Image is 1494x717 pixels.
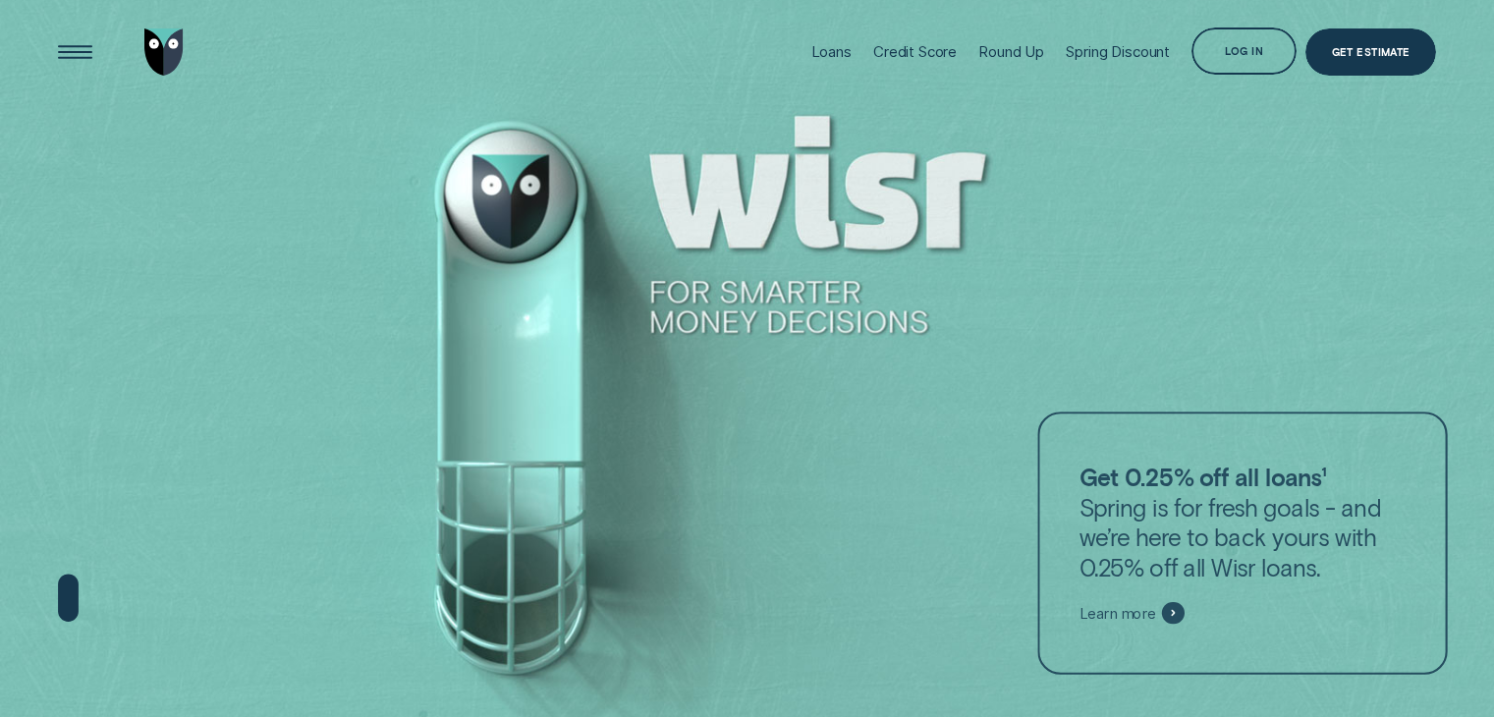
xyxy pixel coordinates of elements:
[873,42,957,61] div: Credit Score
[1191,28,1297,75] button: Log in
[1079,463,1406,582] p: Spring is for fresh goals - and we’re here to back yours with 0.25% off all Wisr loans.
[1079,463,1327,492] strong: Get 0.25% off all loans¹
[51,28,98,76] button: Open Menu
[1037,413,1447,676] a: Get 0.25% off all loans¹Spring is for fresh goals - and we’re here to back yours with 0.25% off a...
[1079,604,1156,623] span: Learn more
[1066,42,1170,61] div: Spring Discount
[144,28,184,76] img: Wisr
[811,42,852,61] div: Loans
[978,42,1044,61] div: Round Up
[1305,28,1436,76] a: Get Estimate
